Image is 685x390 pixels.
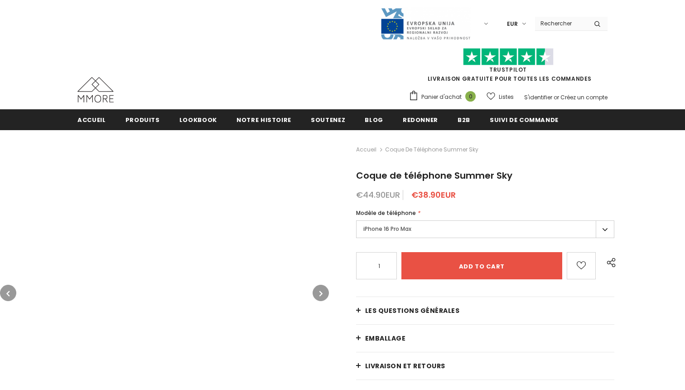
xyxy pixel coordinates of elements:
[380,7,471,40] img: Javni Razpis
[179,116,217,124] span: Lookbook
[236,116,291,124] span: Notre histoire
[311,116,345,124] span: soutenez
[77,77,114,102] img: Cas MMORE
[356,209,416,217] span: Modèle de téléphone
[125,109,160,130] a: Produits
[535,17,587,30] input: Search Site
[356,325,614,352] a: EMBALLAGE
[365,109,383,130] a: Blog
[507,19,518,29] span: EUR
[356,144,376,155] a: Accueil
[560,93,608,101] a: Créez un compte
[524,93,552,101] a: S'identifier
[311,109,345,130] a: soutenez
[356,169,512,182] span: Coque de téléphone Summer Sky
[365,334,406,343] span: EMBALLAGE
[463,48,554,66] img: Faites confiance aux étoiles pilotes
[365,361,445,370] span: Livraison et retours
[489,66,527,73] a: TrustPilot
[465,91,476,102] span: 0
[490,109,559,130] a: Suivi de commande
[356,189,400,200] span: €44.90EUR
[236,109,291,130] a: Notre histoire
[365,116,383,124] span: Blog
[356,352,614,380] a: Livraison et retours
[554,93,559,101] span: or
[403,116,438,124] span: Redonner
[401,252,562,279] input: Add to cart
[490,116,559,124] span: Suivi de commande
[421,93,462,102] span: Panier d'achat
[403,109,438,130] a: Redonner
[409,52,608,83] span: LIVRAISON GRATUITE POUR TOUTES LES COMMANDES
[409,90,480,104] a: Panier d'achat 0
[356,297,614,324] a: Les questions générales
[458,116,470,124] span: B2B
[365,306,460,315] span: Les questions générales
[77,116,106,124] span: Accueil
[487,89,514,105] a: Listes
[499,93,514,102] span: Listes
[77,109,106,130] a: Accueil
[356,220,614,238] label: iPhone 16 Pro Max
[458,109,470,130] a: B2B
[179,109,217,130] a: Lookbook
[380,19,471,27] a: Javni Razpis
[125,116,160,124] span: Produits
[385,144,478,155] span: Coque de téléphone Summer Sky
[411,189,456,200] span: €38.90EUR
